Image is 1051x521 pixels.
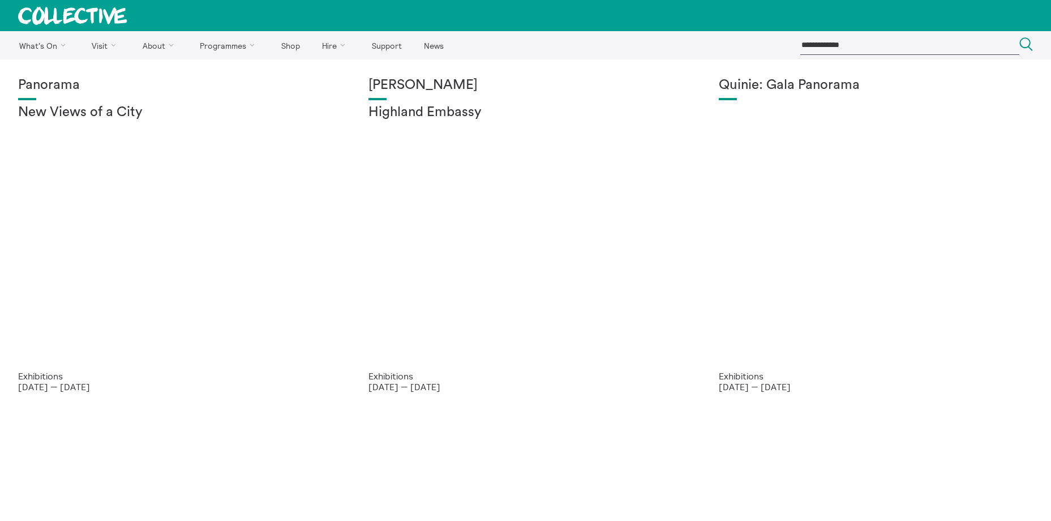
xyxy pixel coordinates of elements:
h1: Quinie: Gala Panorama [719,78,1033,93]
h2: New Views of a City [18,105,332,121]
a: Hire [312,31,360,59]
p: Exhibitions [18,371,332,381]
p: Exhibitions [368,371,683,381]
a: Visit [82,31,131,59]
a: News [414,31,453,59]
h2: Highland Embassy [368,105,683,121]
a: About [132,31,188,59]
a: Josie Vallely Quinie: Gala Panorama Exhibitions [DATE] — [DATE] [701,59,1051,410]
a: Solar wheels 17 [PERSON_NAME] Highland Embassy Exhibitions [DATE] — [DATE] [350,59,701,410]
a: Programmes [190,31,269,59]
p: [DATE] — [DATE] [719,382,1033,392]
h1: [PERSON_NAME] [368,78,683,93]
p: [DATE] — [DATE] [368,382,683,392]
a: Shop [271,31,310,59]
a: Support [362,31,411,59]
p: [DATE] — [DATE] [18,382,332,392]
p: Exhibitions [719,371,1033,381]
a: What's On [9,31,80,59]
h1: Panorama [18,78,332,93]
